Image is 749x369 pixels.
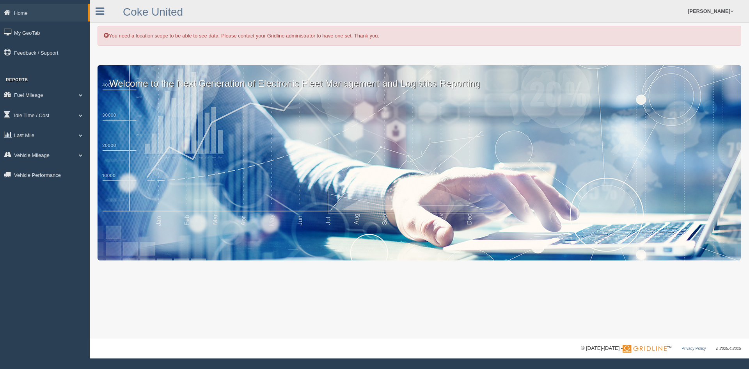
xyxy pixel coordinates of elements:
p: Welcome to the Next Generation of Electronic Fleet Management and Logistics Reporting [98,65,741,90]
img: Gridline [623,345,667,353]
div: You need a location scope to be able to see data. Please contact your Gridline administrator to h... [98,26,741,46]
div: © [DATE]-[DATE] - ™ [581,344,741,353]
a: Privacy Policy [682,346,706,351]
a: Coke United [123,6,183,18]
span: v. 2025.4.2019 [716,346,741,351]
